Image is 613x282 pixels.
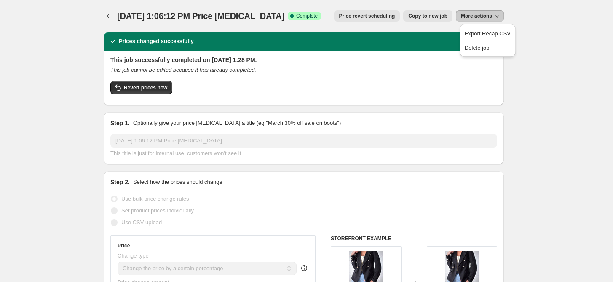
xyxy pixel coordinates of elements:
[339,13,395,19] span: Price revert scheduling
[110,67,256,73] i: This job cannot be edited because it has already completed.
[334,10,400,22] button: Price revert scheduling
[408,13,447,19] span: Copy to new job
[133,119,341,127] p: Optionally give your price [MEDICAL_DATA] a title (eg "March 30% off sale on boots")
[121,207,194,214] span: Set product prices individually
[110,119,130,127] h2: Step 1.
[462,41,513,54] button: Delete job
[104,10,115,22] button: Price change jobs
[403,10,452,22] button: Copy to new job
[133,178,222,186] p: Select how the prices should change
[331,235,497,242] h6: STOREFRONT EXAMPLE
[121,219,162,226] span: Use CSV upload
[300,264,308,272] div: help
[456,10,504,22] button: More actions
[110,178,130,186] h2: Step 2.
[461,13,492,19] span: More actions
[124,84,167,91] span: Revert prices now
[118,252,149,259] span: Change type
[110,56,497,64] h2: This job successfully completed on [DATE] 1:28 PM.
[110,81,172,94] button: Revert prices now
[465,45,490,51] span: Delete job
[462,27,513,40] button: Export Recap CSV
[117,11,284,21] span: [DATE] 1:06:12 PM Price [MEDICAL_DATA]
[119,37,194,46] h2: Prices changed successfully
[110,134,497,148] input: 30% off holiday sale
[110,150,241,156] span: This title is just for internal use, customers won't see it
[296,13,318,19] span: Complete
[465,30,511,37] span: Export Recap CSV
[118,242,130,249] h3: Price
[121,196,189,202] span: Use bulk price change rules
